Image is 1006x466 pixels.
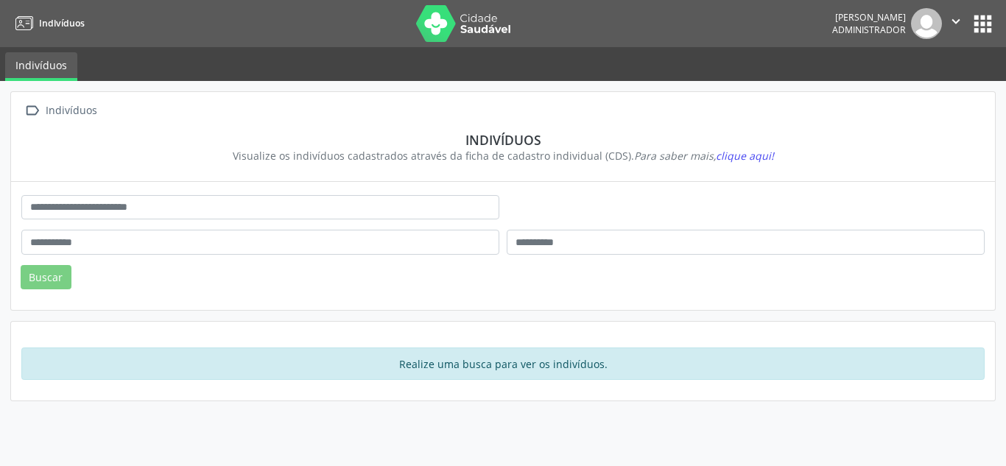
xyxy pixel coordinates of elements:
span: clique aqui! [716,149,774,163]
i:  [948,13,964,29]
button:  [942,8,970,39]
a:  Indivíduos [21,100,99,121]
a: Indivíduos [10,11,85,35]
a: Indivíduos [5,52,77,81]
div: Indivíduos [32,132,974,148]
div: Visualize os indivíduos cadastrados através da ficha de cadastro individual (CDS). [32,148,974,163]
button: apps [970,11,996,37]
span: Indivíduos [39,17,85,29]
img: img [911,8,942,39]
div: Indivíduos [43,100,99,121]
i:  [21,100,43,121]
span: Administrador [832,24,906,36]
i: Para saber mais, [634,149,774,163]
div: [PERSON_NAME] [832,11,906,24]
button: Buscar [21,265,71,290]
div: Realize uma busca para ver os indivíduos. [21,347,985,380]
